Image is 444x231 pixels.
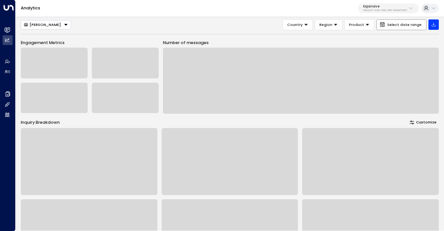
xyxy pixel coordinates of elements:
[287,22,303,28] span: Country
[407,119,439,126] button: Customize
[315,19,342,30] button: Region
[358,3,419,14] button: Expansive55becf27-4c58-461a-955f-8d25af7395f3
[21,119,60,125] div: Inquiry Breakdown
[349,22,364,28] span: Product
[376,19,426,30] button: Select date range
[24,22,61,27] div: [PERSON_NAME]
[21,40,159,46] p: Engagement Metrics
[387,23,422,27] span: Select date range
[283,19,313,30] button: Country
[21,20,71,29] div: Button group with a nested menu
[21,20,71,29] button: [PERSON_NAME]
[363,5,407,8] p: Expansive
[21,5,40,11] a: Analytics
[344,19,374,30] button: Product
[163,40,439,46] p: Number of messages
[319,22,332,28] span: Region
[363,9,407,12] p: 55becf27-4c58-461a-955f-8d25af7395f3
